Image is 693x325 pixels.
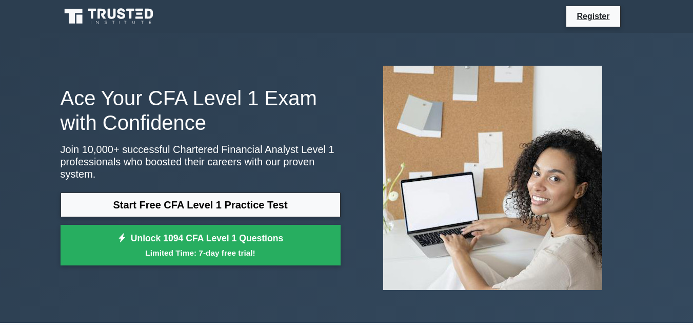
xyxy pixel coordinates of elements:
[570,10,616,23] a: Register
[61,143,341,180] p: Join 10,000+ successful Chartered Financial Analyst Level 1 professionals who boosted their caree...
[61,193,341,217] a: Start Free CFA Level 1 Practice Test
[73,247,328,259] small: Limited Time: 7-day free trial!
[61,86,341,135] h1: Ace Your CFA Level 1 Exam with Confidence
[61,225,341,266] a: Unlock 1094 CFA Level 1 QuestionsLimited Time: 7-day free trial!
